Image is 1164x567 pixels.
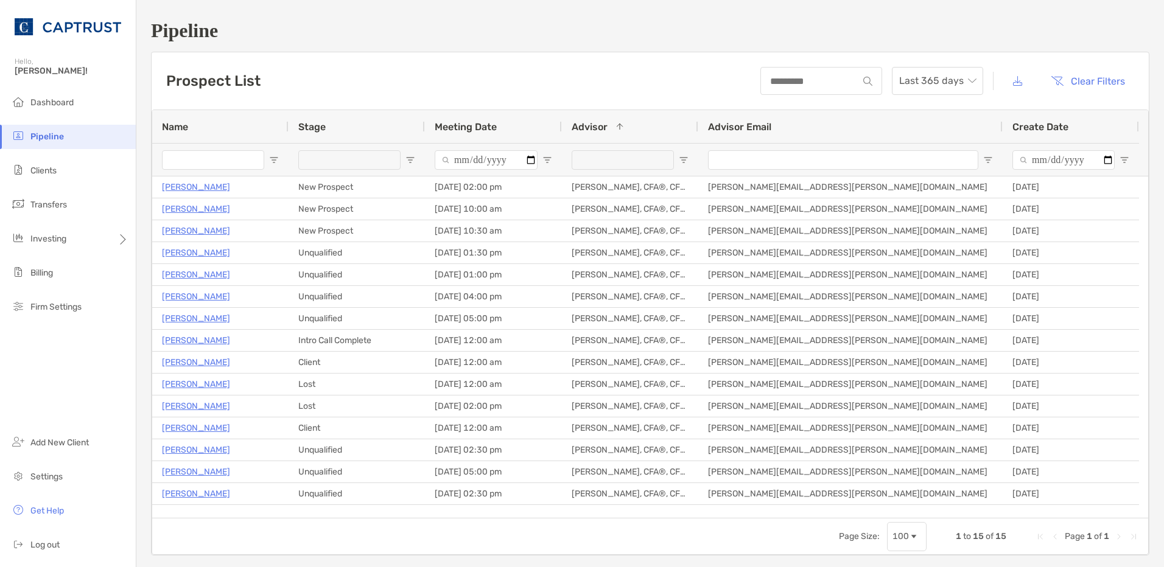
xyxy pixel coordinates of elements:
span: Investing [30,234,66,244]
div: [PERSON_NAME][EMAIL_ADDRESS][PERSON_NAME][DOMAIN_NAME] [698,220,1003,242]
span: Create Date [1012,121,1068,133]
a: [PERSON_NAME] [162,289,230,304]
div: [PERSON_NAME][EMAIL_ADDRESS][PERSON_NAME][DOMAIN_NAME] [698,308,1003,329]
a: [PERSON_NAME] [162,398,230,414]
a: [PERSON_NAME] [162,333,230,348]
button: Open Filter Menu [679,155,689,165]
div: [PERSON_NAME][EMAIL_ADDRESS][PERSON_NAME][DOMAIN_NAME] [698,286,1003,307]
span: Name [162,121,188,133]
p: [PERSON_NAME] [162,420,230,436]
div: New Prospect [289,176,425,198]
div: [PERSON_NAME][EMAIL_ADDRESS][PERSON_NAME][DOMAIN_NAME] [698,374,1003,395]
div: [PERSON_NAME][EMAIL_ADDRESS][PERSON_NAME][DOMAIN_NAME] [698,176,1003,198]
span: Dashboard [30,97,74,108]
a: [PERSON_NAME] [162,311,230,326]
div: [DATE] [1003,176,1139,198]
div: [PERSON_NAME], CFA®, CFP® [562,220,698,242]
div: [DATE] [1003,308,1139,329]
div: [PERSON_NAME][EMAIL_ADDRESS][PERSON_NAME][DOMAIN_NAME] [698,242,1003,263]
div: [DATE] 02:00 pm [425,395,562,417]
span: Transfers [30,200,67,210]
button: Open Filter Menu [269,155,279,165]
button: Open Filter Menu [405,155,415,165]
div: [PERSON_NAME], CFA®, CFP® [562,483,698,504]
div: Unqualified [289,439,425,461]
span: Log out [30,540,60,550]
span: of [986,531,994,541]
button: Open Filter Menu [542,155,552,165]
span: 15 [995,531,1006,541]
p: [PERSON_NAME] [162,267,230,282]
a: [PERSON_NAME] [162,179,230,195]
span: Page [1065,531,1085,541]
span: Advisor [572,121,608,133]
div: Client [289,352,425,373]
a: [PERSON_NAME] [162,223,230,238]
div: [DATE] [1003,483,1139,504]
a: [PERSON_NAME] [162,442,230,457]
div: Page Size [887,522,927,551]
p: [PERSON_NAME] [162,245,230,260]
div: [PERSON_NAME], CFA®, CFP® [562,264,698,285]
div: New Prospect [289,220,425,242]
div: [DATE] [1003,242,1139,263]
span: 1 [1104,531,1109,541]
img: firm-settings icon [11,299,26,313]
div: [PERSON_NAME], CFA®, CFP® [562,286,698,307]
div: [PERSON_NAME], CFA®, CFP® [562,330,698,351]
img: logout icon [11,537,26,551]
div: [DATE] [1003,198,1139,220]
div: Unqualified [289,286,425,307]
div: Unqualified [289,242,425,263]
p: [PERSON_NAME] [162,355,230,370]
div: [DATE] [1003,417,1139,439]
img: pipeline icon [11,128,26,143]
div: [DATE] 02:00 pm [425,176,562,198]
img: investing icon [11,231,26,245]
div: [DATE] [1003,461,1139,482]
img: settings icon [11,468,26,483]
span: Advisor Email [708,121,771,133]
span: Pipeline [30,131,64,142]
div: [PERSON_NAME][EMAIL_ADDRESS][PERSON_NAME][DOMAIN_NAME] [698,330,1003,351]
span: Firm Settings [30,302,82,312]
div: Lost [289,395,425,417]
div: Lost [289,374,425,395]
span: Meeting Date [435,121,497,133]
div: [PERSON_NAME][EMAIL_ADDRESS][PERSON_NAME][DOMAIN_NAME] [698,395,1003,417]
div: [DATE] [1003,220,1139,242]
a: [PERSON_NAME] [162,377,230,392]
div: Unqualified [289,483,425,504]
div: [DATE] [1003,352,1139,373]
img: input icon [863,77,872,86]
input: Name Filter Input [162,150,264,170]
span: of [1094,531,1102,541]
p: [PERSON_NAME] [162,486,230,501]
div: [PERSON_NAME], CFA®, CFP® [562,242,698,263]
div: [DATE] 12:00 am [425,374,562,395]
div: [DATE] [1003,439,1139,461]
div: [PERSON_NAME], CFA®, CFP® [562,439,698,461]
button: Clear Filters [1042,68,1134,94]
input: Create Date Filter Input [1012,150,1115,170]
div: [PERSON_NAME][EMAIL_ADDRESS][PERSON_NAME][DOMAIN_NAME] [698,483,1003,504]
span: Clients [30,165,57,176]
div: Next Page [1114,532,1124,541]
div: [DATE] 02:30 pm [425,439,562,461]
a: [PERSON_NAME] [162,201,230,217]
div: Previous Page [1050,532,1060,541]
span: Billing [30,268,53,278]
div: [DATE] [1003,395,1139,417]
p: [PERSON_NAME] [162,464,230,479]
div: [PERSON_NAME], CFA®, CFP® [562,352,698,373]
span: Last 365 days [899,68,976,94]
span: 15 [973,531,984,541]
input: Advisor Email Filter Input [708,150,978,170]
img: get-help icon [11,503,26,517]
div: [PERSON_NAME], CFA®, CFP® [562,395,698,417]
div: [DATE] [1003,286,1139,307]
span: Get Help [30,506,64,516]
